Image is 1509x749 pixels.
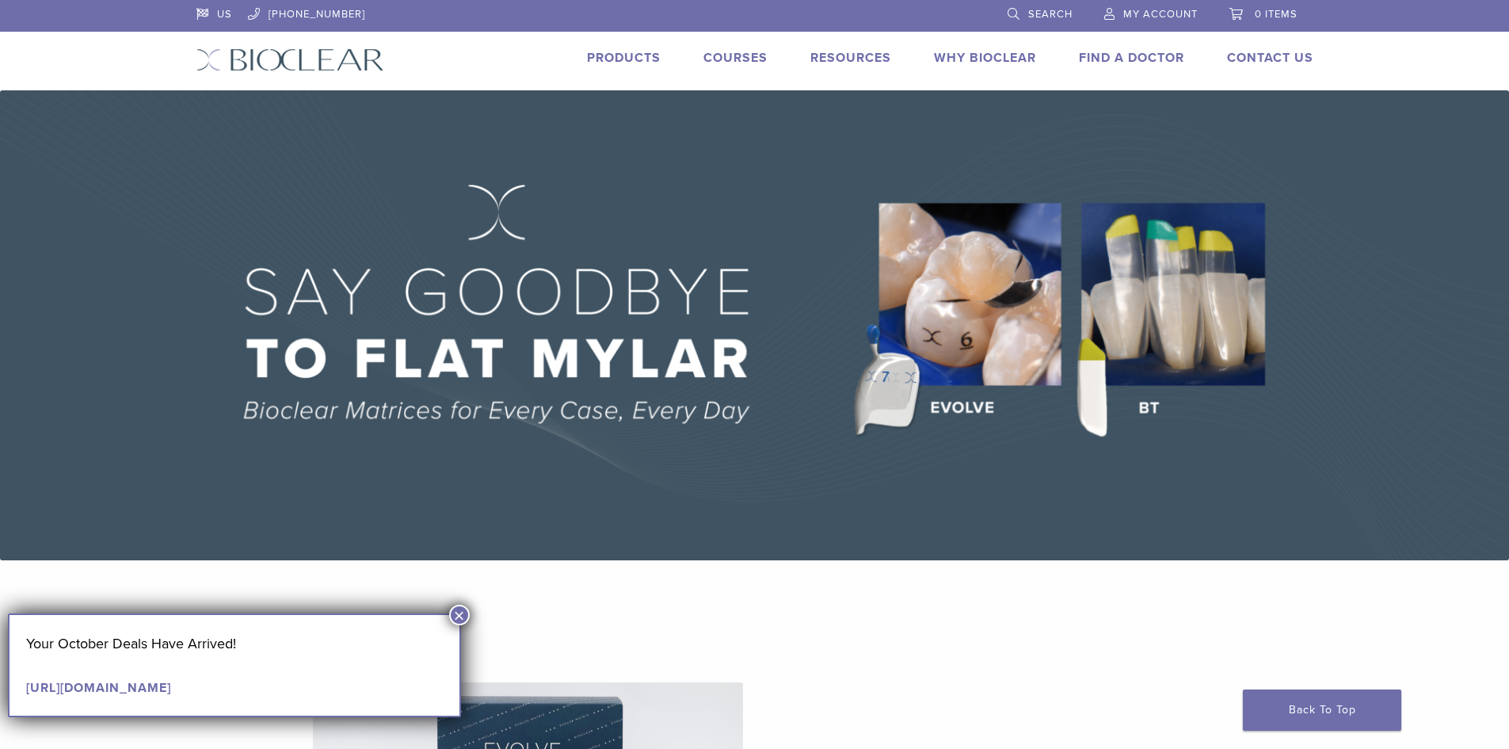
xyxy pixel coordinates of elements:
p: Your October Deals Have Arrived! [26,632,443,655]
span: My Account [1123,8,1198,21]
span: Search [1028,8,1073,21]
span: 0 items [1255,8,1298,21]
img: Bioclear [196,48,384,71]
a: Courses [703,50,768,66]
button: Close [449,605,470,625]
a: Back To Top [1243,690,1401,731]
a: Products [587,50,661,66]
a: Resources [810,50,891,66]
a: Contact Us [1227,50,1313,66]
a: Find A Doctor [1079,50,1184,66]
a: [URL][DOMAIN_NAME] [26,680,171,696]
a: Why Bioclear [934,50,1036,66]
